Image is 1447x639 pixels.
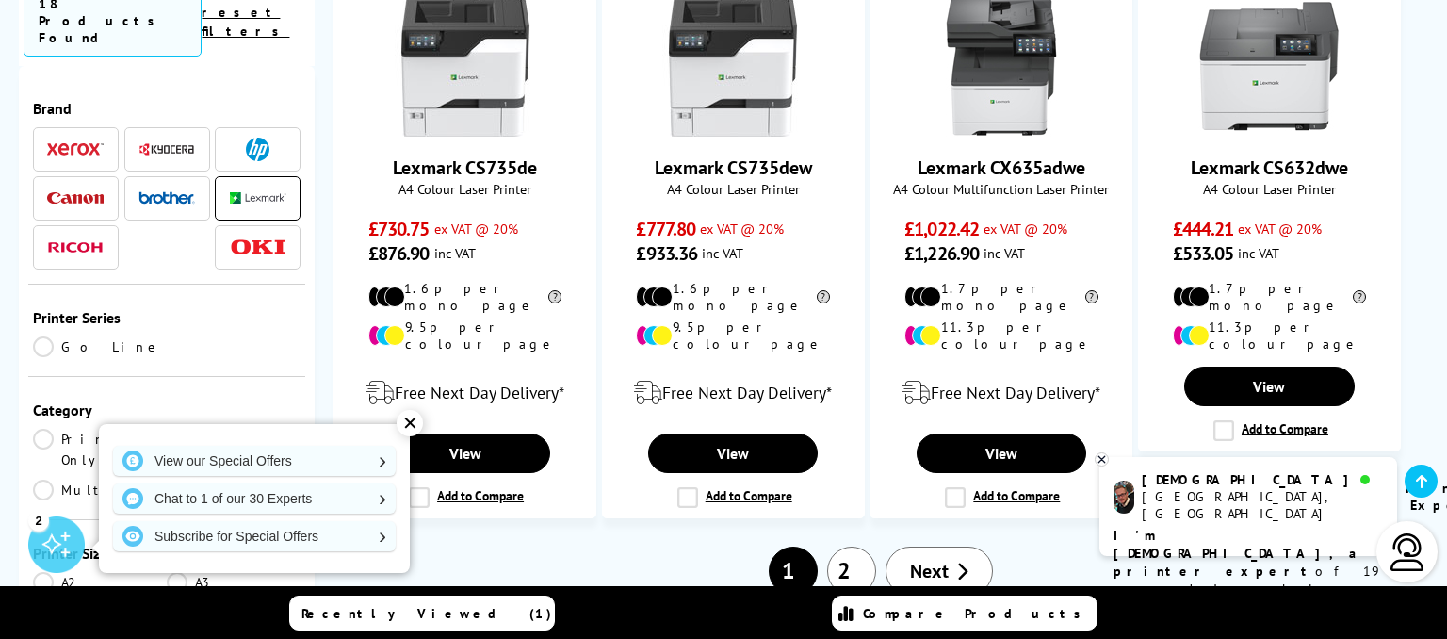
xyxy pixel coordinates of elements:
a: View [380,434,549,473]
label: Add to Compare [677,487,792,508]
a: Lexmark CS735dew [662,122,804,140]
span: inc VAT [434,244,476,262]
span: Next [910,559,949,583]
img: user-headset-light.svg [1389,533,1426,571]
span: ex VAT @ 20% [1238,220,1322,238]
a: 2 [827,547,876,596]
a: Lexmark CS735de [393,156,537,180]
a: Recently Viewed (1) [289,596,555,631]
a: Subscribe for Special Offers [113,521,396,551]
span: A4 Colour Laser Printer [1148,180,1390,198]
span: £1,022.42 [904,217,979,241]
a: HP [230,138,286,161]
div: Brand [33,99,301,118]
img: chris-livechat.png [1114,481,1134,514]
img: OKI [230,239,286,255]
span: ex VAT @ 20% [434,220,518,238]
span: £876.90 [368,241,430,266]
span: £444.21 [1173,217,1234,241]
li: 1.7p per mono page [1173,280,1366,314]
span: A4 Colour Laser Printer [344,180,586,198]
span: £933.36 [636,241,697,266]
a: Ricoh [47,236,104,259]
a: Go Line [33,336,167,357]
b: I'm [DEMOGRAPHIC_DATA], a printer expert [1114,527,1362,580]
div: ✕ [397,410,423,436]
li: 1.6p per mono page [636,280,829,314]
a: Brother [138,187,195,210]
span: £777.80 [636,217,695,241]
a: View [917,434,1086,473]
img: Lexmark [230,192,286,204]
a: A2 [33,572,167,593]
a: Lexmark CS632dwe [1198,122,1340,140]
span: inc VAT [702,244,743,262]
div: Printer Series [33,308,301,327]
a: Compare Products [832,596,1097,631]
span: ex VAT @ 20% [700,220,784,238]
a: Next [886,547,993,596]
a: Lexmark [230,187,286,210]
img: Kyocera [138,142,195,156]
span: £1,226.90 [904,241,979,266]
a: View [648,434,818,473]
img: Xerox [47,142,104,156]
div: [DEMOGRAPHIC_DATA] [1142,471,1382,488]
label: Add to Compare [1213,420,1328,441]
a: Lexmark CS632dwe [1191,156,1348,180]
label: Add to Compare [409,487,524,508]
div: modal_delivery [612,367,854,419]
div: 2 [28,510,49,531]
span: £730.75 [368,217,430,241]
a: A3 [167,572,301,593]
li: 11.3p per colour page [1173,319,1366,352]
li: 9.5p per colour page [368,319,561,352]
a: Lexmark CX635adwe [931,122,1072,140]
a: Kyocera [138,138,195,161]
div: modal_delivery [880,367,1122,419]
a: Multifunction [33,480,238,500]
li: 1.6p per mono page [368,280,561,314]
a: Lexmark CS735dew [655,156,812,180]
img: Ricoh [47,242,104,253]
li: 1.7p per mono page [904,280,1097,314]
img: Brother [138,191,195,205]
a: Lexmark CS735de [395,122,536,140]
span: A4 Colour Multifunction Laser Printer [880,180,1122,198]
li: 9.5p per colour page [636,319,829,352]
span: Compare Products [863,605,1091,622]
a: OKI [230,236,286,259]
label: Add to Compare [945,487,1060,508]
span: Recently Viewed (1) [301,605,552,622]
span: £533.05 [1173,241,1234,266]
a: Lexmark CX635adwe [918,156,1085,180]
div: Category [33,401,301,419]
a: Chat to 1 of our 30 Experts [113,483,396,514]
a: View our Special Offers [113,446,396,476]
a: Xerox [47,138,104,161]
a: Print Only [33,429,167,470]
p: of 19 years! I can help you choose the right product [1114,527,1383,634]
span: ex VAT @ 20% [984,220,1067,238]
span: inc VAT [1238,244,1279,262]
img: Canon [47,192,104,205]
div: [GEOGRAPHIC_DATA], [GEOGRAPHIC_DATA] [1142,488,1382,522]
a: View [1184,367,1354,406]
a: Canon [47,187,104,210]
span: inc VAT [984,244,1025,262]
li: 11.3p per colour page [904,319,1097,352]
span: A4 Colour Laser Printer [612,180,854,198]
a: reset filters [202,4,289,40]
img: HP [246,138,269,161]
div: modal_delivery [344,367,586,419]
